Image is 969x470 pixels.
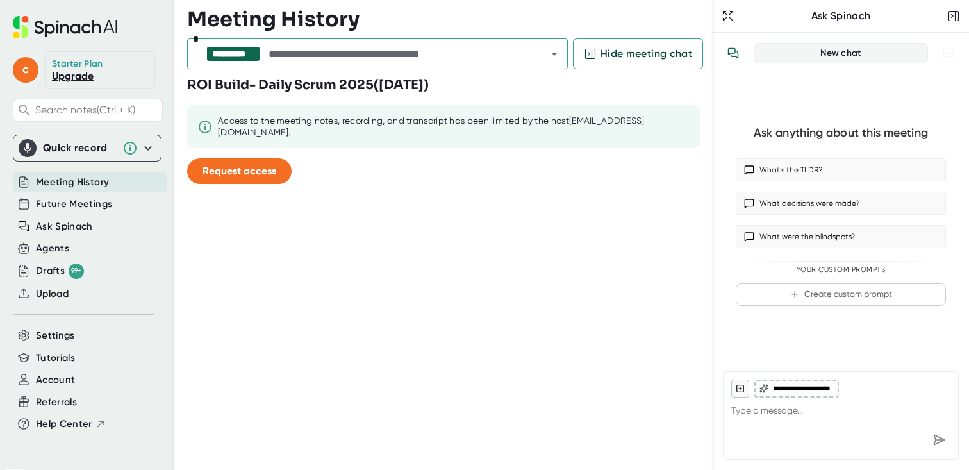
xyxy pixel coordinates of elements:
button: Upload [36,287,69,301]
button: What were the blindspots? [736,225,946,248]
button: Referrals [36,395,77,410]
div: Ask Spinach [737,10,945,22]
div: Quick record [43,142,116,155]
div: Access to the meeting notes, recording, and transcript has been limited by the host [EMAIL_ADDRES... [218,115,690,138]
div: Your Custom Prompts [736,265,946,274]
span: Hide meeting chat [600,46,692,62]
div: Ask anything about this meeting [754,126,928,140]
button: What decisions were made? [736,192,946,215]
div: Send message [927,428,950,451]
button: What’s the TLDR? [736,158,946,181]
button: Request access [187,158,292,184]
span: Help Center [36,417,92,432]
button: Expand to Ask Spinach page [719,7,737,25]
button: Settings [36,328,75,343]
button: Agents [36,241,69,256]
span: Search notes (Ctrl + K) [35,104,159,116]
button: Create custom prompt [736,283,946,306]
button: Hide meeting chat [573,38,703,69]
button: Drafts 99+ [36,264,84,279]
div: New chat [762,47,920,59]
span: Request access [203,165,276,177]
div: 99+ [69,264,84,279]
button: Meeting History [36,175,109,190]
h3: ROI Build- Daily Scrum 2025 ( [DATE] ) [187,76,429,95]
button: Account [36,373,75,387]
span: c [13,57,38,83]
button: Ask Spinach [36,219,93,234]
button: Close conversation sidebar [945,7,963,25]
button: Future Meetings [36,197,112,212]
h3: Meeting History [187,7,360,31]
div: Starter Plan [52,58,103,70]
button: View conversation history [720,40,746,66]
button: Help Center [36,417,106,432]
div: Drafts [36,264,84,279]
button: Open [545,45,563,63]
button: Tutorials [36,351,75,365]
a: Upgrade [52,70,94,82]
div: Quick record [19,135,156,161]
